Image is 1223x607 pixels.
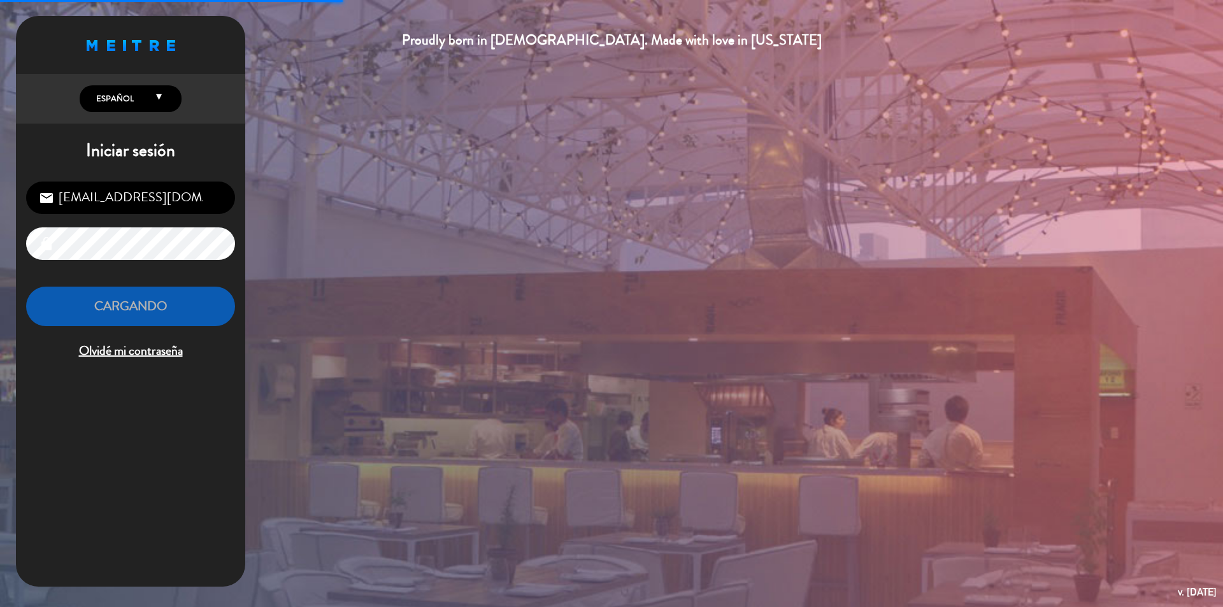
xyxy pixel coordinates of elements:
button: Cargando [26,287,235,327]
input: Correo Electrónico [26,182,235,214]
h1: Iniciar sesión [16,140,245,162]
i: lock [39,236,54,252]
span: Olvidé mi contraseña [26,341,235,362]
div: v. [DATE] [1178,583,1217,601]
span: Español [93,92,134,105]
i: email [39,190,54,206]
